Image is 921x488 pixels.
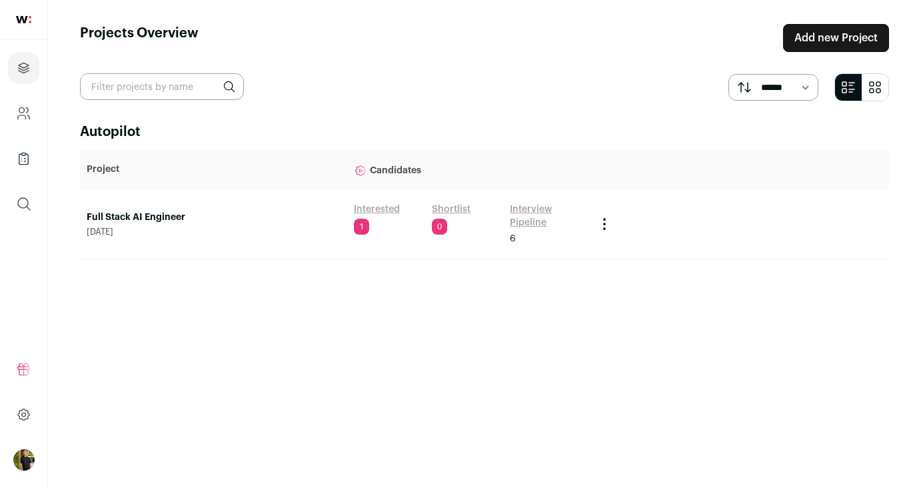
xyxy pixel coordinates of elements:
[783,24,889,52] a: Add new Project
[8,143,39,175] a: Company Lists
[354,156,583,183] p: Candidates
[8,52,39,84] a: Projects
[87,163,341,176] p: Project
[8,97,39,129] a: Company and ATS Settings
[13,449,35,471] button: Open dropdown
[13,449,35,471] img: 20078142-medium_jpg
[510,203,582,229] a: Interview Pipeline
[16,16,31,23] img: wellfound-shorthand-0d5821cbd27db2630d0214b213865d53afaa358527fdda9d0ea32b1df1b89c2c.svg
[432,203,470,216] a: Shortlist
[354,219,369,235] span: 1
[80,123,889,141] h2: Autopilot
[596,216,612,232] button: Project Actions
[432,219,447,235] span: 0
[87,227,341,237] span: [DATE]
[354,203,400,216] a: Interested
[80,24,199,52] h1: Projects Overview
[87,211,341,224] a: Full Stack AI Engineer
[80,73,244,100] input: Filter projects by name
[510,232,516,245] span: 6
